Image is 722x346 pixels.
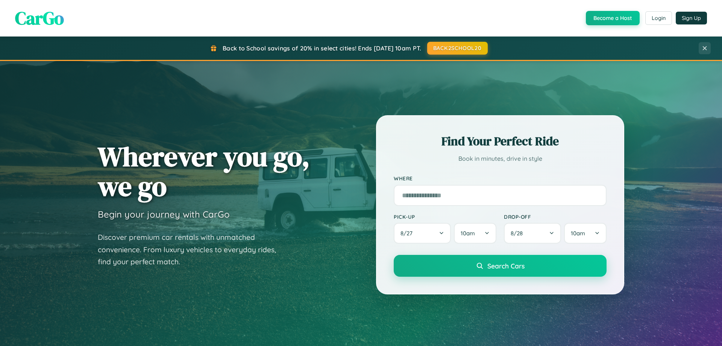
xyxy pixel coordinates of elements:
span: 8 / 28 [511,230,526,237]
button: Become a Host [586,11,640,25]
button: 8/27 [394,223,451,244]
span: 10am [461,230,475,237]
h3: Begin your journey with CarGo [98,209,230,220]
h1: Wherever you go, we go [98,142,310,201]
p: Book in minutes, drive in style [394,153,607,164]
span: 8 / 27 [400,230,416,237]
p: Discover premium car rentals with unmatched convenience. From luxury vehicles to everyday rides, ... [98,231,286,268]
h2: Find Your Perfect Ride [394,133,607,149]
span: CarGo [15,6,64,30]
button: Sign Up [676,12,707,24]
span: Back to School savings of 20% in select cities! Ends [DATE] 10am PT. [223,44,421,52]
button: 10am [454,223,496,244]
label: Pick-up [394,213,496,220]
span: 10am [571,230,585,237]
button: Search Cars [394,255,607,277]
span: Search Cars [487,262,525,270]
button: Login [645,11,672,25]
label: Where [394,175,607,182]
button: 10am [564,223,607,244]
label: Drop-off [504,213,607,220]
button: 8/28 [504,223,561,244]
button: BACK2SCHOOL20 [427,42,488,55]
